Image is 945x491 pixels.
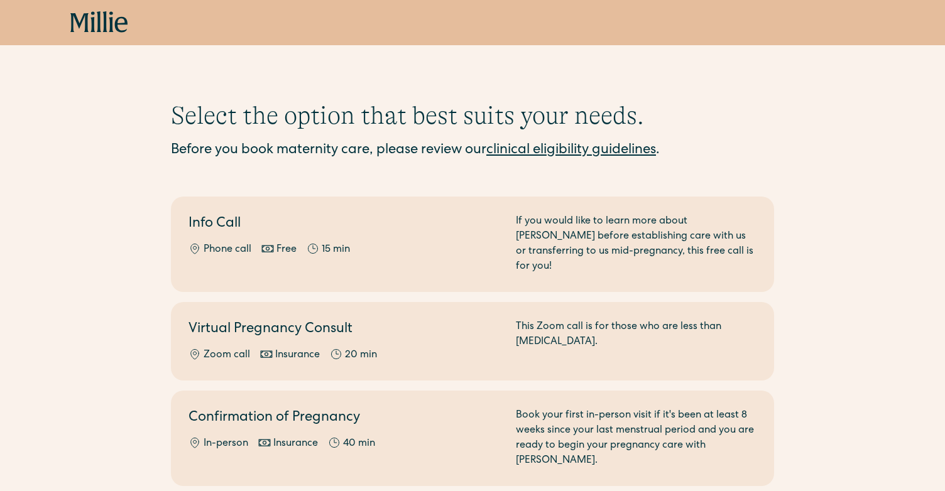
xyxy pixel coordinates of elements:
[204,436,248,451] div: In-person
[188,408,501,429] h2: Confirmation of Pregnancy
[343,436,375,451] div: 40 min
[516,320,757,363] div: This Zoom call is for those who are less than [MEDICAL_DATA].
[516,408,757,468] div: Book your first in-person visit if it's been at least 8 weeks since your last menstrual period an...
[486,144,656,158] a: clinical eligibility guidelines
[188,214,501,235] h2: Info Call
[204,348,250,363] div: Zoom call
[171,141,774,161] div: Before you book maternity care, please review our .
[204,242,251,257] div: Phone call
[188,320,501,340] h2: Virtual Pregnancy Consult
[345,348,377,363] div: 20 min
[171,197,774,292] a: Info CallPhone callFree15 minIf you would like to learn more about [PERSON_NAME] before establish...
[516,214,757,274] div: If you would like to learn more about [PERSON_NAME] before establishing care with us or transferr...
[171,302,774,380] a: Virtual Pregnancy ConsultZoom callInsurance20 minThis Zoom call is for those who are less than [M...
[171,391,774,486] a: Confirmation of PregnancyIn-personInsurance40 minBook your first in-person visit if it's been at ...
[273,436,318,451] div: Insurance
[171,100,774,131] h1: Select the option that best suits your needs.
[275,348,320,363] div: Insurance
[322,242,350,257] div: 15 min
[276,242,297,257] div: Free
